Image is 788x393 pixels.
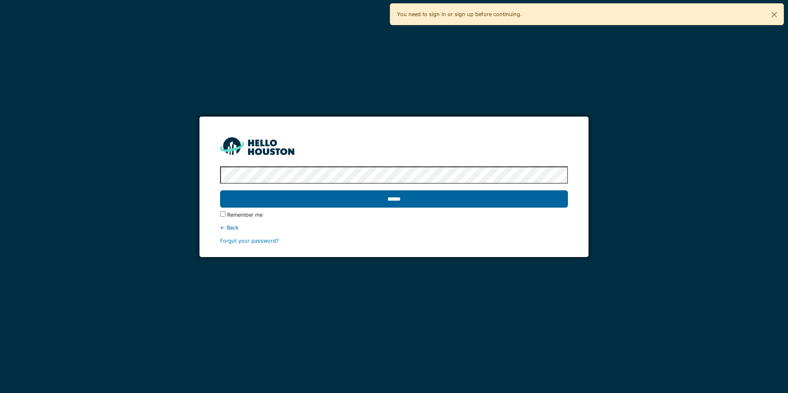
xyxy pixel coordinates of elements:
a: Forgot your password? [220,238,279,244]
div: ← Back [220,224,568,232]
button: Close [765,4,783,26]
div: You need to sign in or sign up before continuing. [390,3,784,25]
label: Remember me [227,211,263,219]
img: HH_line-BYnF2_Hg.png [220,137,294,155]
